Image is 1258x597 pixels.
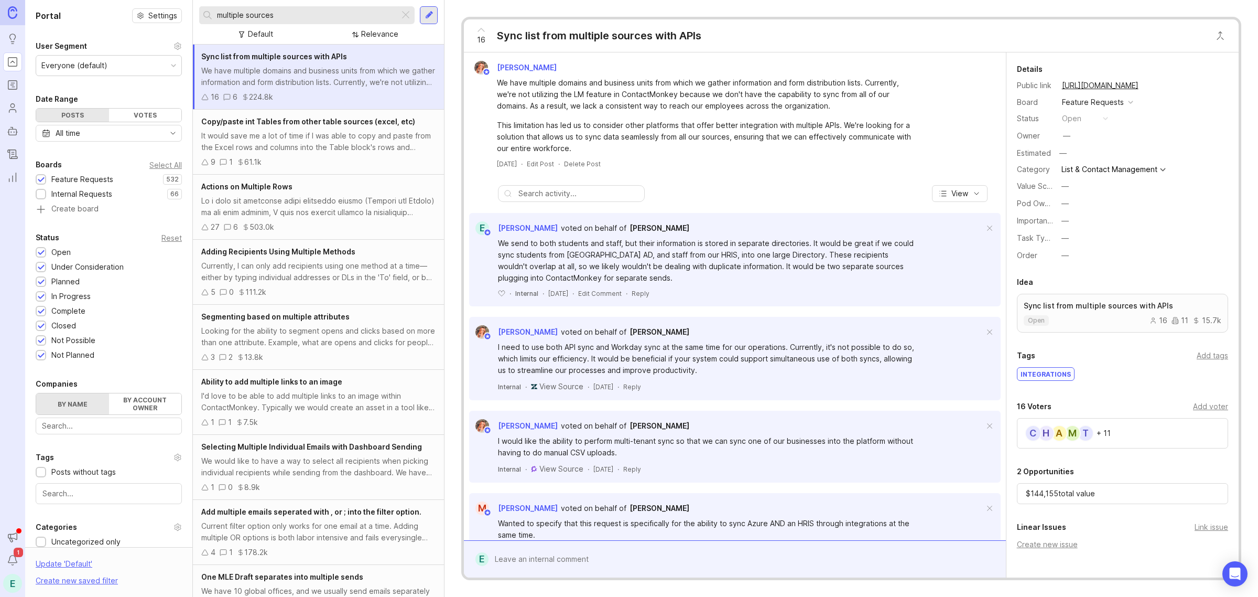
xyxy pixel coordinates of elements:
[51,247,71,258] div: Open
[1017,233,1054,242] label: Task Type
[593,465,613,473] time: [DATE]
[201,442,422,451] span: Selecting Multiple Individual Emails with Dashboard Sending
[244,482,260,493] div: 8.9k
[1063,130,1070,142] div: —
[211,91,219,103] div: 16
[1017,97,1054,108] div: Board
[630,222,689,234] a: [PERSON_NAME]
[1061,215,1069,227] div: —
[3,122,22,141] a: Autopilot
[497,63,557,72] span: [PERSON_NAME]
[161,235,182,241] div: Reset
[498,435,917,459] div: I would like the ability to perform multi-tenant sync so that we can sync one of our businesses i...
[36,393,109,414] label: By name
[1017,164,1054,175] div: Category
[1061,166,1157,173] div: List & Contact Management
[229,286,234,298] div: 0
[1061,198,1069,209] div: —
[1061,180,1069,192] div: —
[1097,430,1111,437] div: + 11
[165,129,181,137] svg: toggle icon
[51,188,112,200] div: Internal Requests
[201,65,436,88] div: We have multiple domains and business units from which we gather information and form distributio...
[1017,276,1033,289] div: Idea
[51,335,95,346] div: Not Possible
[469,419,558,433] a: Bronwen W[PERSON_NAME]
[630,223,689,232] span: [PERSON_NAME]
[201,182,292,191] span: Actions on Multiple Rows
[211,156,215,168] div: 9
[201,572,363,581] span: One MLE Draft separates into multiple sends
[588,465,589,474] div: ·
[244,351,263,363] div: 13.8k
[3,168,22,187] a: Reporting
[1017,216,1056,225] label: Importance
[211,482,214,493] div: 1
[132,8,182,23] button: Settings
[1056,146,1070,160] div: —
[3,574,22,593] div: E
[588,382,589,391] div: ·
[617,465,619,474] div: ·
[497,159,517,168] a: [DATE]
[1017,400,1051,413] div: 16 Voters
[201,117,415,126] span: Copy/paste int Tables from other table sources (excel, etc)
[561,222,626,234] div: voted on behalf of
[211,351,215,363] div: 3
[468,61,565,74] a: Bronwen W[PERSON_NAME]
[498,223,558,232] span: [PERSON_NAME]
[211,221,220,233] div: 27
[525,382,527,391] div: ·
[1017,294,1228,333] a: Sync list from multiple sources with APIsopen161115.7k
[539,464,583,473] span: View Source
[498,382,521,391] div: Internal
[211,286,215,298] div: 5
[1193,401,1228,412] div: Add voter
[509,289,511,298] div: ·
[249,91,273,103] div: 224.8k
[630,420,689,432] a: [PERSON_NAME]
[193,435,444,500] a: Selecting Multiple Individual Emails with Dashboard SendingWe would like to have a way to select ...
[3,528,22,547] button: Announcements
[578,289,622,298] div: Edit Comment
[193,240,444,305] a: Adding Recipients Using Multiple MethodsCurrently, I can only add recipients using one method at ...
[539,382,583,391] span: View Source
[561,420,626,432] div: voted on behalf of
[1017,199,1070,208] label: Pod Ownership
[498,465,521,474] div: Internal
[1061,250,1069,261] div: —
[1062,97,1124,108] div: Feature Requests
[3,29,22,48] a: Ideas
[1172,317,1188,324] div: 11
[193,110,444,175] a: Copy/paste int Tables from other table sources (excel, etc)It would save me a lot of time if I wa...
[109,109,182,122] div: Votes
[3,145,22,164] a: Changelog
[193,305,444,370] a: Segmenting based on multiple attributesLooking for the ability to segment opens and clicks based ...
[623,382,641,391] div: Reply
[201,507,421,516] span: Add multiple emails seperated with , or ; into the filter option.
[201,260,436,283] div: Currently, I can only add recipients using one method at a time—either by typing individual addre...
[201,325,436,348] div: Looking for the ability to segment opens and clicks based on more than one attribute. Example, wh...
[484,333,492,340] img: member badge
[632,289,649,298] div: Reply
[201,52,347,61] span: Sync list from multiple sources with APIs
[498,342,917,376] div: I need to use both API sync and Workday sync at the same time for our operations. Currently, it's...
[36,158,62,171] div: Boards
[593,383,613,391] time: [DATE]
[14,548,23,557] span: 1
[42,488,175,499] input: Search...
[201,312,350,321] span: Segmenting based on multiple attributes
[469,502,558,515] a: M[PERSON_NAME]
[558,159,560,168] div: ·
[518,188,639,199] input: Search activity...
[1059,79,1142,92] a: [URL][DOMAIN_NAME]
[572,289,574,298] div: ·
[193,45,444,110] a: Sync list from multiple sources with APIsWe have multiple domains and business units from which w...
[623,465,641,474] div: Reply
[1017,80,1054,91] div: Public link
[201,520,436,543] div: Current filter option only works for one email at a time. Adding multiple OR options is both labo...
[630,503,689,514] a: [PERSON_NAME]
[36,109,109,122] div: Posts
[244,156,262,168] div: 61.1k
[564,159,601,168] div: Delete Post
